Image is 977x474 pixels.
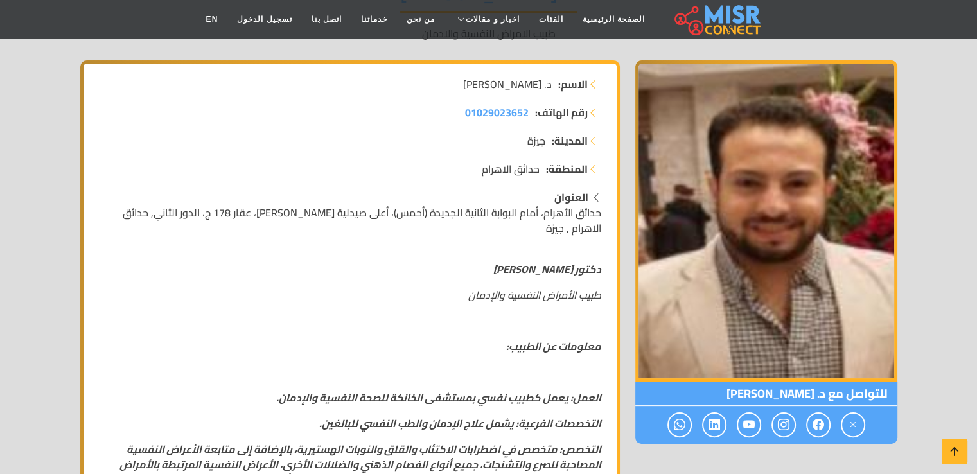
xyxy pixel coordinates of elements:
[506,337,601,356] strong: معلومات عن الطبيب:
[302,7,351,31] a: اتصل بنا
[319,414,601,433] strong: التخصصات الفرعية: يشمل علاج الإدمان والطب النفسي للبالغين.
[546,161,588,177] strong: المنطقة:
[635,60,897,382] img: د. عبد الرحمن بدوي
[493,259,601,279] strong: دكتور [PERSON_NAME]
[529,7,573,31] a: الفئات
[444,7,529,31] a: اخبار و مقالات
[468,285,601,304] em: طبيب الأمراض النفسية والإدمان
[558,76,588,92] strong: الاسم:
[227,7,301,31] a: تسجيل الدخول
[351,7,397,31] a: خدماتنا
[465,103,529,122] span: 01029023652
[482,161,540,177] span: حدائق الاهرام
[463,76,552,92] span: د. [PERSON_NAME]
[465,105,529,120] a: 01029023652
[466,13,520,25] span: اخبار و مقالات
[573,7,655,31] a: الصفحة الرئيسية
[276,388,601,407] strong: العمل: يعمل كطبيب نفسي بمستشفى الخانكة للصحة النفسية والإدمان.
[123,203,601,238] span: حدائق الأهرام، أمام البوابة الثانية الجديدة (أحمس)، أعلى صيدلية [PERSON_NAME]، عقار 178 ج، الدور ...
[554,188,588,207] strong: العنوان
[535,105,588,120] strong: رقم الهاتف:
[552,133,588,148] strong: المدينة:
[397,7,444,31] a: من نحن
[635,382,897,406] span: للتواصل مع د. [PERSON_NAME]
[527,133,545,148] span: جيزة
[197,7,228,31] a: EN
[674,3,761,35] img: main.misr_connect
